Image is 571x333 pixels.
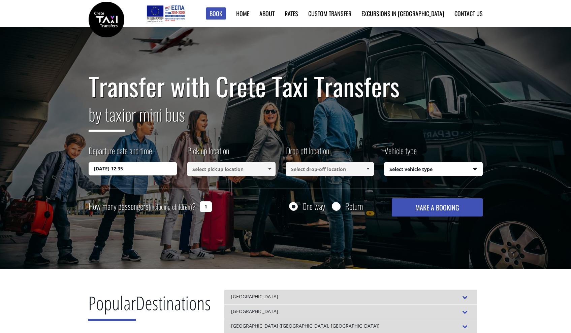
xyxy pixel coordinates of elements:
img: Crete Taxi Transfers | Safe Taxi Transfer Services from to Heraklion Airport, Chania Airport, Ret... [89,2,124,37]
label: How many passengers ? [89,198,196,215]
h2: or mini bus [89,100,483,137]
div: [GEOGRAPHIC_DATA] [224,290,477,304]
span: Popular [88,290,136,321]
a: Contact us [454,9,483,18]
img: e-bannersEUERDF180X90.jpg [146,3,186,24]
button: MAKE A BOOKING [392,198,482,217]
a: Show All Items [264,162,275,176]
input: Select drop-off location [286,162,374,176]
span: by taxi [89,101,125,132]
input: Select pickup location [187,162,276,176]
a: Crete Taxi Transfers | Safe Taxi Transfer Services from to Heraklion Airport, Chania Airport, Ret... [89,15,124,22]
small: (including children) [149,202,192,212]
label: Vehicle type [384,145,417,162]
a: Excursions in [GEOGRAPHIC_DATA] [361,9,444,18]
label: Pick up location [187,145,229,162]
a: Show All Items [362,162,374,176]
span: Select vehicle type [384,162,482,176]
h1: Transfer with Crete Taxi Transfers [89,72,483,100]
label: Drop off location [286,145,329,162]
a: About [259,9,275,18]
a: Rates [285,9,298,18]
label: Return [345,202,363,210]
div: [GEOGRAPHIC_DATA] [224,304,477,319]
a: Book [206,7,226,20]
a: Custom Transfer [308,9,351,18]
a: Home [236,9,249,18]
label: One way [303,202,325,210]
h2: Destinations [88,290,211,326]
label: Departure date and time [89,145,152,162]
